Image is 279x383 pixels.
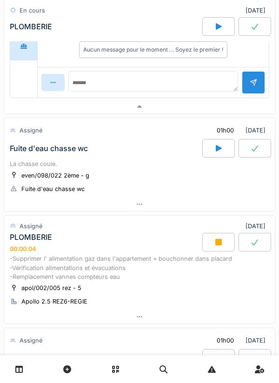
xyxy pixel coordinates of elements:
[20,336,42,345] div: Assigné
[83,46,223,54] div: Aucun message pour le moment … Soyez le premier !
[20,222,42,231] div: Assigné
[21,171,89,180] div: even/098/022 2ème - g
[209,332,269,349] div: [DATE]
[10,254,269,281] div: -Supprimer l' alimentation gaz dans l'appartement + bouchonner dans placard -Vérification aliment...
[10,354,81,363] div: Problème chauffage
[10,22,52,31] div: PLOMBERIE
[20,126,42,135] div: Assigné
[21,297,87,306] div: Apollo 2.5 REZ6-REGIE
[246,6,269,15] div: [DATE]
[10,233,52,242] div: PLOMBERIE
[217,126,234,135] div: 01h00
[21,185,85,193] div: Fuite d'eau chasse wc
[246,222,269,231] div: [DATE]
[209,122,269,139] div: [DATE]
[20,6,45,15] div: En cours
[10,159,269,168] div: La chasse coule.
[10,245,36,252] div: 00:00:04
[217,336,234,345] div: 01h00
[10,144,88,153] div: Fuite d'eau chasse wc
[21,284,81,292] div: apol/002/005 rez - 5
